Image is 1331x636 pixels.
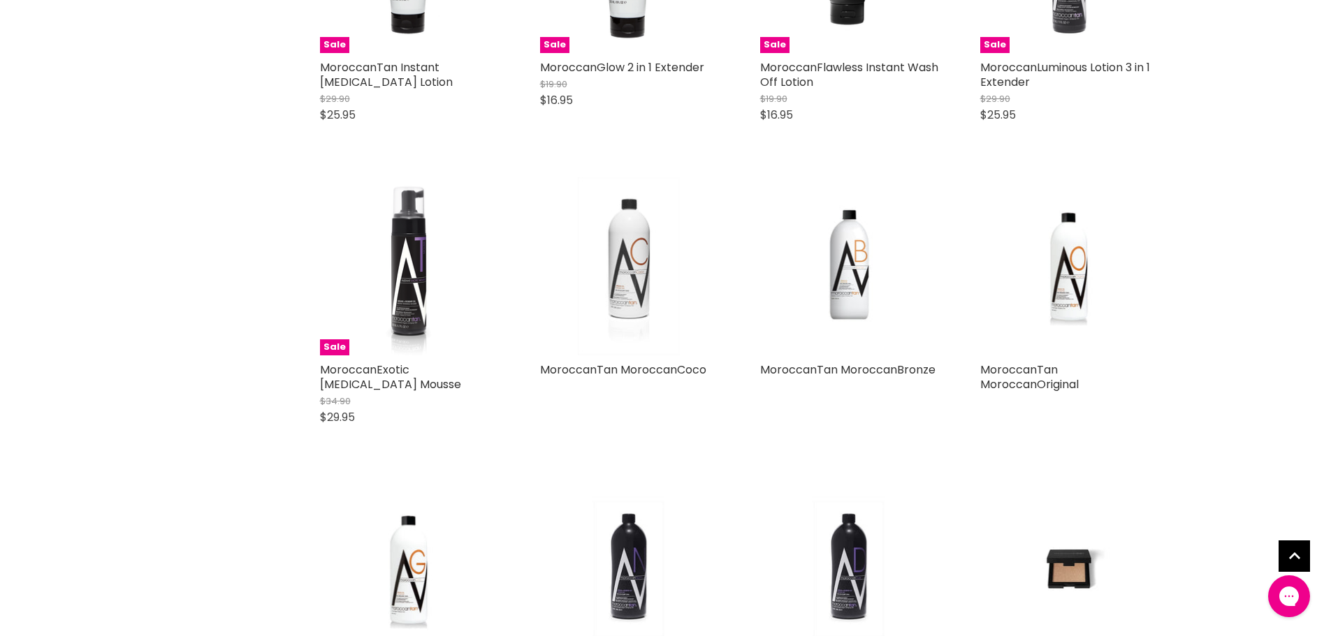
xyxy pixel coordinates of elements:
[980,107,1016,123] span: $25.95
[760,59,938,90] a: MoroccanFlawless Instant Wash Off Lotion
[1010,177,1128,355] img: MoroccanTan MoroccanOriginal
[320,339,349,355] span: Sale
[760,177,938,355] a: MoroccanTan MoroccanBronze
[320,394,351,408] span: $34.90
[349,177,467,355] img: MoroccanExotic Tanning Mousse
[1261,570,1317,622] iframe: Gorgias live chat messenger
[320,177,498,355] a: MoroccanExotic Tanning MousseSale
[760,92,787,105] span: $19.90
[540,77,567,91] span: $19.90
[980,37,1010,53] span: Sale
[578,177,680,355] img: MoroccanTan MoroccanCoco
[320,59,453,90] a: MoroccanTan Instant [MEDICAL_DATA] Lotion
[980,59,1150,90] a: MoroccanLuminous Lotion 3 in 1 Extender
[320,362,461,392] a: MoroccanExotic [MEDICAL_DATA] Mousse
[320,92,350,105] span: $29.90
[320,107,356,123] span: $25.95
[540,37,569,53] span: Sale
[790,177,908,355] img: MoroccanTan MoroccanBronze
[540,92,573,108] span: $16.95
[760,37,790,53] span: Sale
[980,177,1158,355] a: MoroccanTan MoroccanOriginal
[760,107,793,123] span: $16.95
[760,362,936,378] a: MoroccanTan MoroccanBronze
[320,409,355,425] span: $29.95
[980,362,1079,392] a: MoroccanTan MoroccanOriginal
[980,92,1010,105] span: $29.90
[320,37,349,53] span: Sale
[540,362,706,378] a: MoroccanTan MoroccanCoco
[540,177,718,355] a: MoroccanTan MoroccanCoco
[540,59,704,75] a: MoroccanGlow 2 in 1 Extender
